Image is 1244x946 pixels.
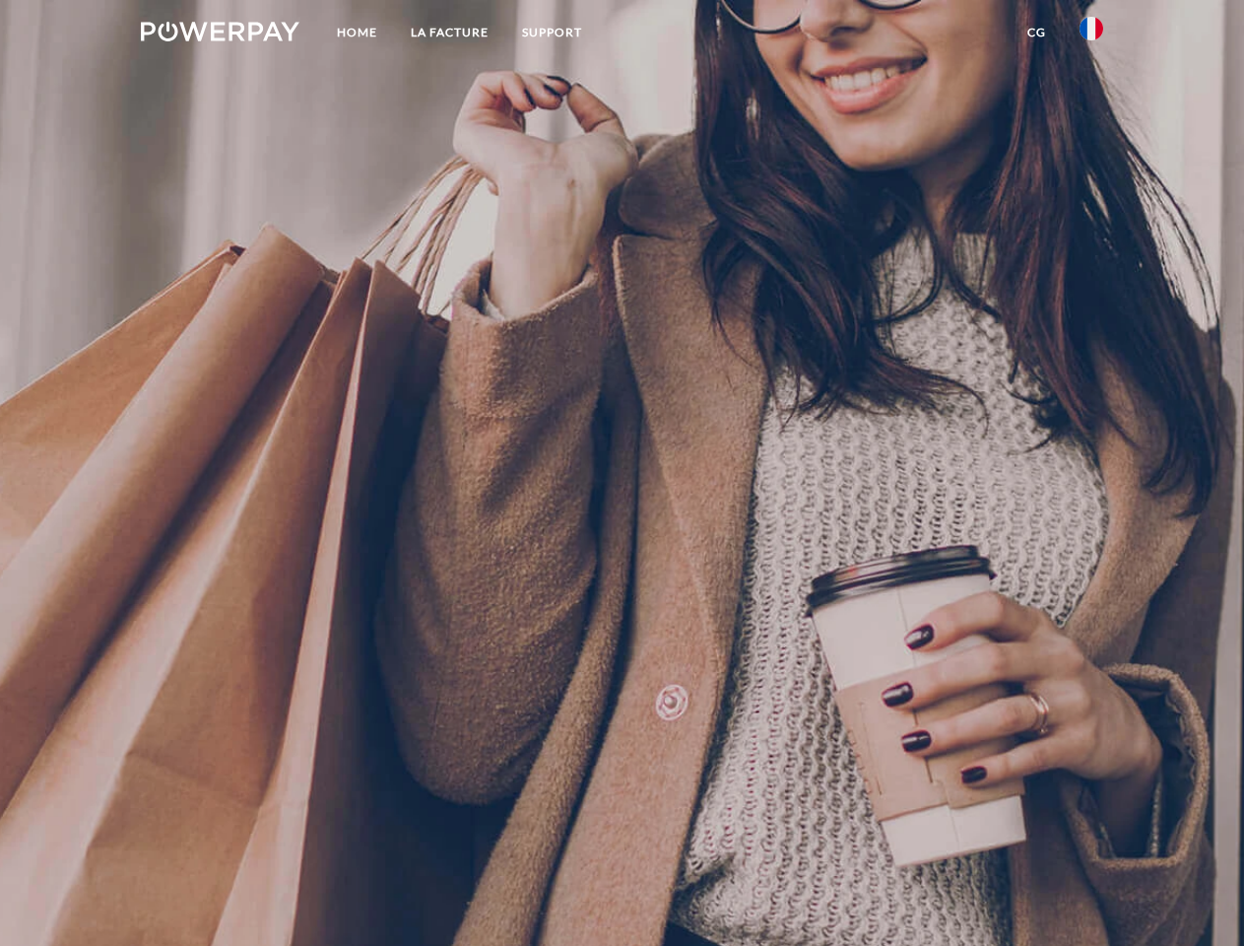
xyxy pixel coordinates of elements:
[1011,15,1063,50] a: CG
[394,15,505,50] a: LA FACTURE
[505,15,599,50] a: Support
[141,22,299,41] img: logo-powerpay-white.svg
[320,15,394,50] a: Home
[1080,17,1103,40] img: fr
